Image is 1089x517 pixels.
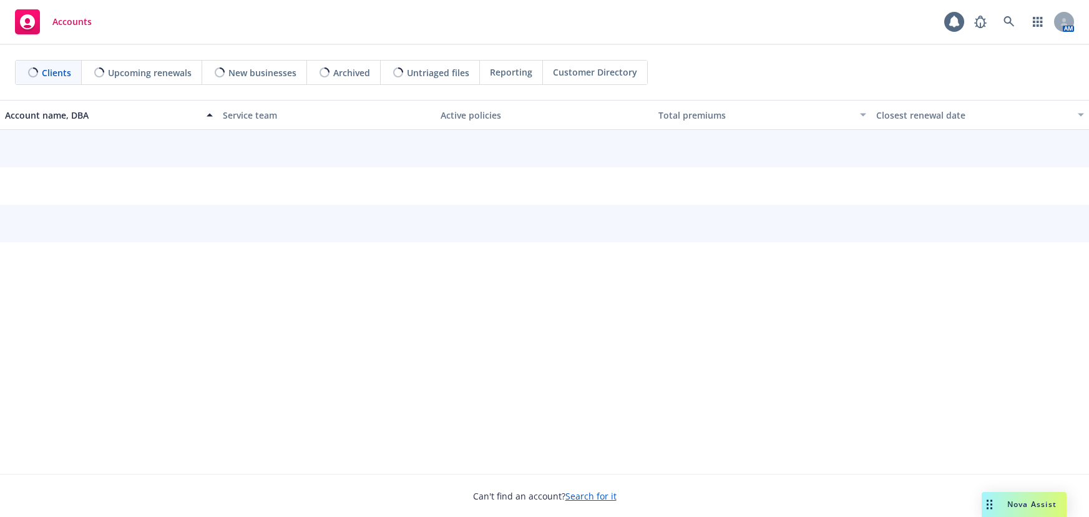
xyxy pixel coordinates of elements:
div: Drag to move [982,492,997,517]
span: Customer Directory [553,66,637,79]
div: Account name, DBA [5,109,199,122]
div: Service team [223,109,431,122]
button: Closest renewal date [871,100,1089,130]
div: Active policies [441,109,648,122]
a: Search for it [565,490,617,502]
span: Can't find an account? [473,490,617,503]
button: Active policies [436,100,653,130]
button: Service team [218,100,436,130]
a: Accounts [10,4,97,39]
span: Accounts [52,17,92,27]
span: Nova Assist [1007,499,1057,510]
a: Switch app [1025,9,1050,34]
span: Clients [42,66,71,79]
span: Reporting [490,66,532,79]
button: Total premiums [653,100,871,130]
a: Search [997,9,1022,34]
div: Total premiums [658,109,852,122]
span: Upcoming renewals [108,66,192,79]
span: Archived [333,66,370,79]
button: Nova Assist [982,492,1067,517]
div: Closest renewal date [876,109,1070,122]
a: Report a Bug [968,9,993,34]
span: Untriaged files [407,66,469,79]
span: New businesses [228,66,296,79]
